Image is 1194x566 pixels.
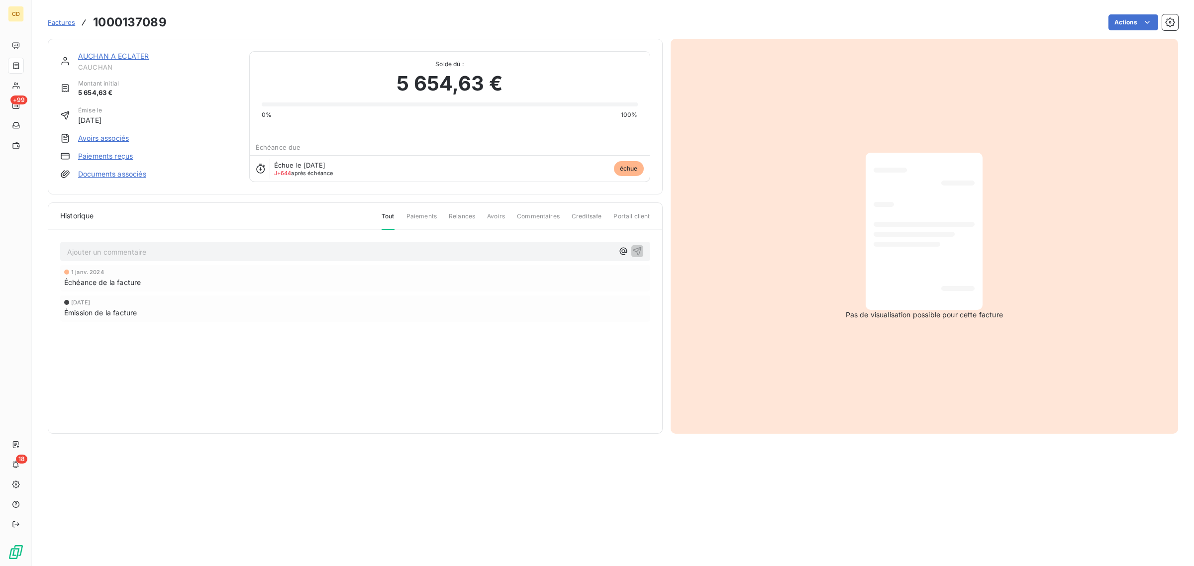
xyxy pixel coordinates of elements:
span: [DATE] [78,115,102,125]
span: Tout [382,212,395,230]
span: +99 [10,95,27,104]
span: Historique [60,211,94,221]
div: CD [8,6,24,22]
span: Échue le [DATE] [274,161,325,169]
span: 0% [262,110,272,119]
span: Échéance due [256,143,301,151]
span: 1 janv. 2024 [71,269,104,275]
span: Émise le [78,106,102,115]
a: Factures [48,17,75,27]
span: Factures [48,18,75,26]
span: Pas de visualisation possible pour cette facture [846,310,1003,320]
a: Documents associés [78,169,146,179]
a: Avoirs associés [78,133,129,143]
span: CAUCHAN [78,63,237,71]
span: J+644 [274,170,292,177]
span: 18 [16,455,27,464]
img: Logo LeanPay [8,544,24,560]
iframe: Intercom live chat [1160,532,1184,556]
span: Solde dû : [262,60,638,69]
span: Montant initial [78,79,119,88]
a: AUCHAN A ECLATER [78,52,149,60]
span: Creditsafe [572,212,602,229]
span: Échéance de la facture [64,277,141,287]
span: [DATE] [71,299,90,305]
button: Actions [1108,14,1158,30]
span: Avoirs [487,212,505,229]
span: 100% [621,110,638,119]
span: Relances [449,212,475,229]
span: Paiements [406,212,437,229]
span: Émission de la facture [64,307,137,318]
span: 5 654,63 € [78,88,119,98]
span: Commentaires [517,212,560,229]
h3: 1000137089 [93,13,167,31]
a: Paiements reçus [78,151,133,161]
span: après échéance [274,170,333,176]
span: échue [614,161,644,176]
span: Portail client [613,212,650,229]
span: 5 654,63 € [397,69,502,98]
